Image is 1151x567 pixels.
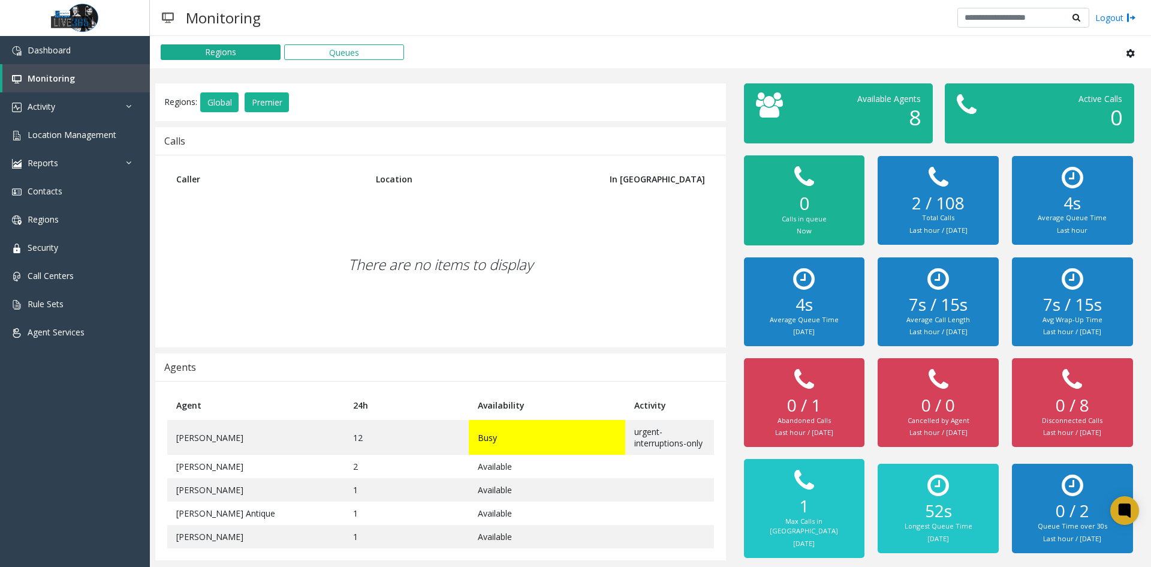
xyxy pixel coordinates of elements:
h2: 4s [1024,193,1120,214]
img: pageIcon [162,3,174,32]
span: Available Agents [857,93,921,104]
div: Max Calls in [GEOGRAPHIC_DATA] [756,517,852,536]
h2: 0 / 0 [890,395,986,416]
small: Last hour / [DATE] [909,428,968,437]
span: Contacts [28,185,62,197]
span: Regions [28,214,59,225]
span: Activity [28,101,55,112]
img: 'icon' [12,328,22,338]
td: 1 [344,502,469,525]
small: Last hour / [DATE] [909,327,968,336]
th: Availability [469,391,625,420]
img: 'icon' [12,131,22,140]
span: Call Centers [28,270,74,281]
span: Reports [28,157,58,169]
td: 1 [344,525,469,548]
img: 'icon' [12,103,22,112]
span: Security [28,242,58,253]
td: urgent-interruptions-only [625,420,714,455]
th: Location [367,164,579,194]
td: Available [469,455,625,478]
div: Calls [164,133,185,149]
small: Last hour [1057,226,1087,235]
span: 8 [909,103,921,131]
button: Global [200,92,239,113]
img: 'icon' [12,46,22,56]
td: [PERSON_NAME] Antique [167,502,344,525]
h2: 0 / 2 [1024,501,1120,521]
div: Average Queue Time [1024,213,1120,223]
span: Regions: [164,95,197,107]
img: 'icon' [12,159,22,169]
td: [PERSON_NAME] [167,478,344,502]
small: Now [797,226,812,235]
button: Premier [245,92,289,113]
th: Activity [625,391,714,420]
small: [DATE] [927,534,949,543]
td: Available [469,525,625,548]
th: Caller [167,164,367,194]
small: Last hour / [DATE] [1043,428,1101,437]
td: [PERSON_NAME] [167,455,344,478]
div: Average Queue Time [756,315,852,325]
th: 24h [344,391,469,420]
img: logout [1126,11,1136,24]
button: Queues [284,44,404,60]
td: Available [469,478,625,502]
span: Dashboard [28,44,71,56]
div: Cancelled by Agent [890,416,986,426]
span: Monitoring [28,73,75,84]
h2: 7s / 15s [1024,295,1120,315]
div: Queue Time over 30s [1024,521,1120,532]
div: Longest Queue Time [890,521,986,532]
img: 'icon' [12,244,22,253]
a: Logout [1095,11,1136,24]
button: Regions [161,44,281,60]
small: Last hour / [DATE] [909,226,968,235]
span: 0 [1110,103,1122,131]
td: [PERSON_NAME] [167,420,344,455]
img: 'icon' [12,300,22,310]
div: Agents [164,359,196,375]
img: 'icon' [12,74,22,84]
h3: Monitoring [180,3,267,32]
img: 'icon' [12,215,22,225]
span: Rule Sets [28,298,64,310]
div: Average Call Length [890,315,986,325]
h2: 4s [756,295,852,315]
img: 'icon' [12,187,22,197]
td: 1 [344,478,469,502]
td: Available [469,502,625,525]
small: Last hour / [DATE] [1043,534,1101,543]
div: Disconnected Calls [1024,416,1120,426]
img: 'icon' [12,272,22,281]
td: [PERSON_NAME] [167,525,344,548]
h2: 1 [756,496,852,517]
td: 12 [344,420,469,455]
div: Abandoned Calls [756,416,852,426]
small: Last hour / [DATE] [1043,327,1101,336]
h2: 0 / 1 [756,395,852,416]
h2: 7s / 15s [890,295,986,315]
small: [DATE] [793,327,815,336]
div: Avg Wrap-Up Time [1024,315,1120,325]
h2: 2 / 108 [890,193,986,214]
td: 2 [344,455,469,478]
span: Location Management [28,129,116,140]
th: In [GEOGRAPHIC_DATA] [579,164,714,194]
h2: 52s [890,501,986,521]
th: Agent [167,391,344,420]
div: Calls in queue [756,214,852,224]
div: There are no items to display [167,194,714,335]
td: Busy [469,420,625,455]
span: Agent Services [28,326,85,338]
small: [DATE] [793,539,815,548]
small: Last hour / [DATE] [775,428,833,437]
h2: 0 [756,193,852,214]
a: Monitoring [2,64,150,92]
div: Total Calls [890,213,986,223]
span: Active Calls [1078,93,1122,104]
h2: 0 / 8 [1024,395,1120,416]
